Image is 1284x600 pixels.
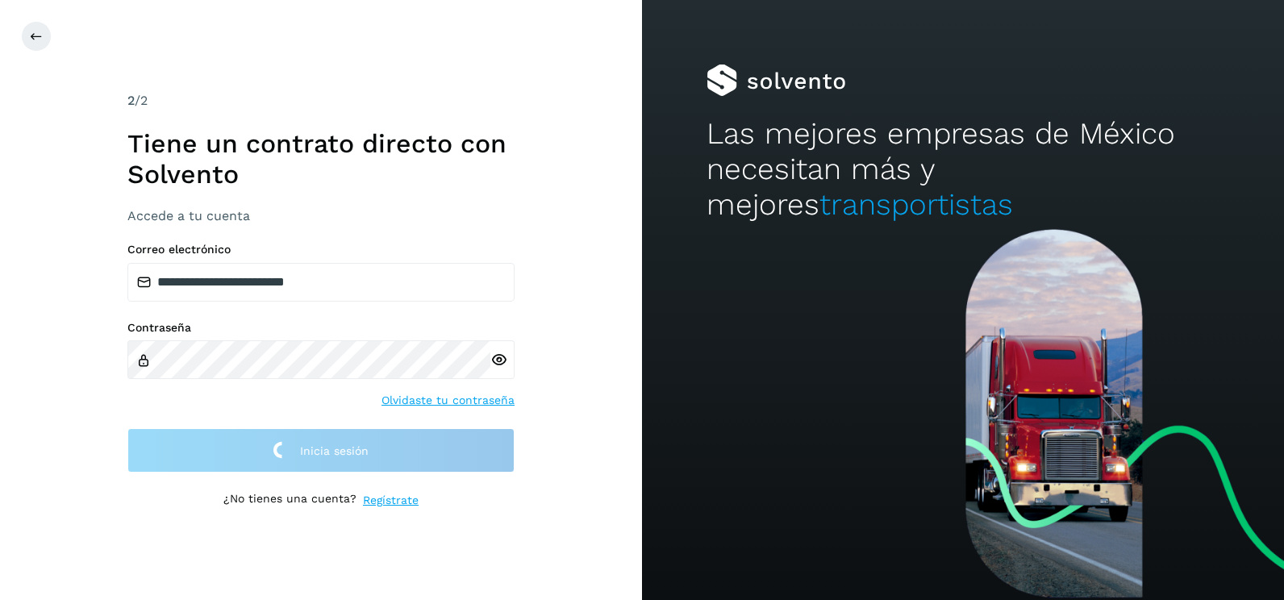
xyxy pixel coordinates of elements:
[381,392,515,409] a: Olvidaste tu contraseña
[127,128,515,190] h1: Tiene un contrato directo con Solvento
[127,91,515,110] div: /2
[127,93,135,108] span: 2
[363,492,419,509] a: Regístrate
[819,187,1013,222] span: transportistas
[300,445,369,456] span: Inicia sesión
[127,243,515,256] label: Correo electrónico
[707,116,1220,223] h2: Las mejores empresas de México necesitan más y mejores
[223,492,356,509] p: ¿No tienes una cuenta?
[127,321,515,335] label: Contraseña
[127,208,515,223] h3: Accede a tu cuenta
[127,428,515,473] button: Inicia sesión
